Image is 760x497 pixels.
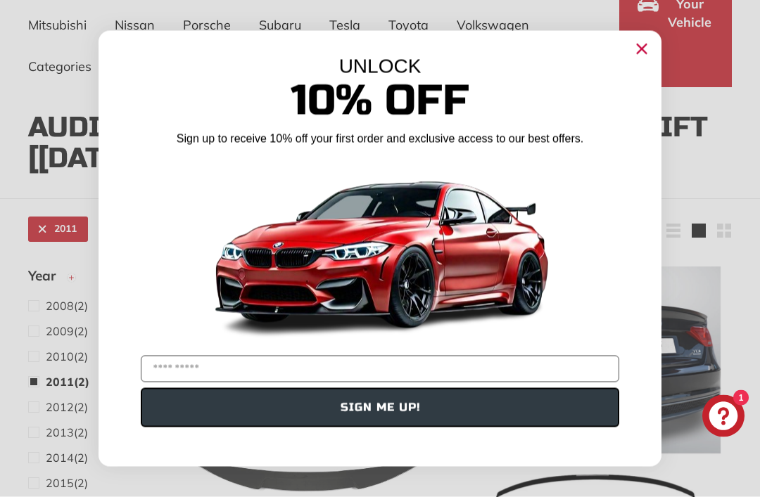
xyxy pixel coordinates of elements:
span: UNLOCK [339,56,422,77]
input: YOUR EMAIL [141,356,619,382]
button: SIGN ME UP! [141,388,619,427]
button: Close dialog [631,38,653,60]
inbox-online-store-chat: Shopify online store chat [698,395,749,441]
img: Banner showing BMW 4 Series Body kit [204,153,556,350]
span: Sign up to receive 10% off your first order and exclusive access to our best offers. [177,133,583,145]
span: 10% Off [291,75,469,127]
